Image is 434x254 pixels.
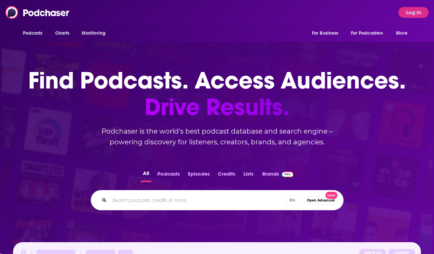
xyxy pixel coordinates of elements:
span: For Business [312,29,339,38]
span: Drive Results. [28,94,406,120]
button: open menu [18,27,51,40]
div: Search podcasts, credits, & more... [91,190,344,210]
button: Log In [398,7,429,18]
span: For Podcasters [351,29,383,38]
button: Open AdvancedNew [304,196,338,204]
span: ⌘ K [286,195,299,205]
input: Search podcasts, credits, & more... [109,195,286,206]
span: Open Advanced [307,198,335,202]
button: All [141,169,151,182]
span: Monitoring [82,29,106,38]
button: open menu [347,27,393,40]
a: BrandsPodchaser Pro [262,169,293,182]
a: Charts [51,27,74,40]
h1: Find Podcasts. Access Audiences. [28,67,406,120]
img: Podchaser Pro [282,172,293,177]
button: open menu [391,27,416,40]
span: Podcasts [23,29,43,38]
button: Credits [216,169,237,182]
span: Charts [55,29,70,38]
img: Podchaser - Follow, Share and Rate Podcasts [5,6,70,19]
span: More [396,29,407,38]
button: Lists [241,169,255,182]
button: open menu [77,27,114,40]
button: open menu [307,27,347,40]
button: Episodes [186,169,212,182]
button: Podcasts [155,169,182,182]
h2: Podchaser is the world’s best podcast database and search engine – powering discovery for listene... [83,126,352,147]
span: New [325,192,338,199]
